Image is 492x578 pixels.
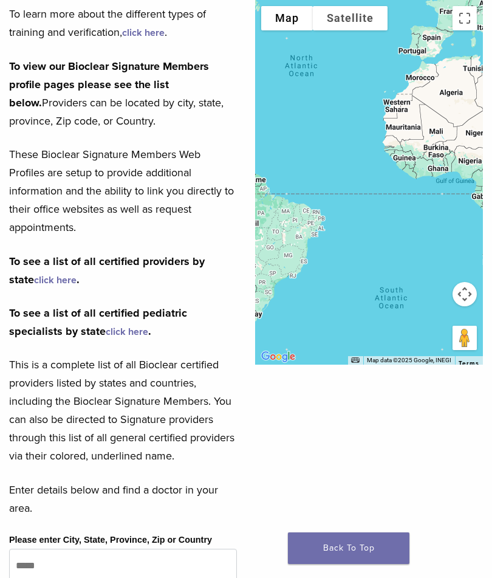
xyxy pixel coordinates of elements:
a: click here [34,274,77,286]
a: click here [122,27,165,39]
p: This is a complete list of all Bioclear certified providers listed by states and countries, inclu... [9,356,237,465]
button: Show satellite imagery [313,6,388,30]
button: Drag Pegman onto the map to open Street View [453,326,477,350]
p: These Bioclear Signature Members Web Profiles are setup to provide additional information and the... [9,145,237,236]
button: Map camera controls [453,282,477,306]
p: Providers can be located by city, state, province, Zip code, or Country. [9,57,237,130]
a: Back To Top [288,532,409,564]
button: Toggle fullscreen view [453,6,477,30]
span: Map data ©2025 Google, INEGI [367,357,451,363]
label: Please enter City, State, Province, Zip or Country [9,534,212,547]
a: click here [106,326,148,338]
a: Open this area in Google Maps (opens a new window) [258,349,298,365]
button: Keyboard shortcuts [351,356,360,365]
p: Enter details below and find a doctor in your area. [9,481,237,517]
a: Terms (opens in new tab) [459,360,479,367]
strong: To see a list of all certified pediatric specialists by state . [9,306,187,338]
strong: To see a list of all certified providers by state . [9,255,205,286]
p: To learn more about the different types of training and verification, . [9,5,237,41]
button: Show street map [261,6,313,30]
strong: To view our Bioclear Signature Members profile pages please see the list below. [9,60,209,109]
img: Google [258,349,298,365]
